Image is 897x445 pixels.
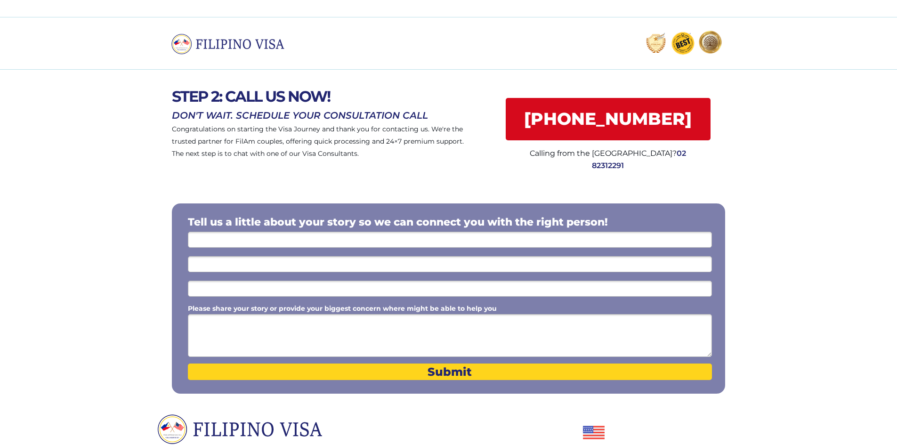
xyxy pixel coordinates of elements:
span: Submit [188,365,712,379]
span: Tell us a little about your story so we can connect you with the right person! [188,216,608,228]
span: Congratulations on starting the Visa Journey and thank you for contacting us. We're the trusted p... [172,125,464,158]
a: [PHONE_NUMBER] [506,98,711,140]
span: STEP 2: CALL US NOW! [172,87,330,105]
span: [PHONE_NUMBER] [506,109,711,129]
span: DON'T WAIT. SCHEDULE YOUR CONSULTATION CALL [172,110,428,121]
span: Please share your story or provide your biggest concern where might be able to help you [188,304,497,313]
span: Calling from the [GEOGRAPHIC_DATA]? [530,149,677,158]
button: Submit [188,364,712,380]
